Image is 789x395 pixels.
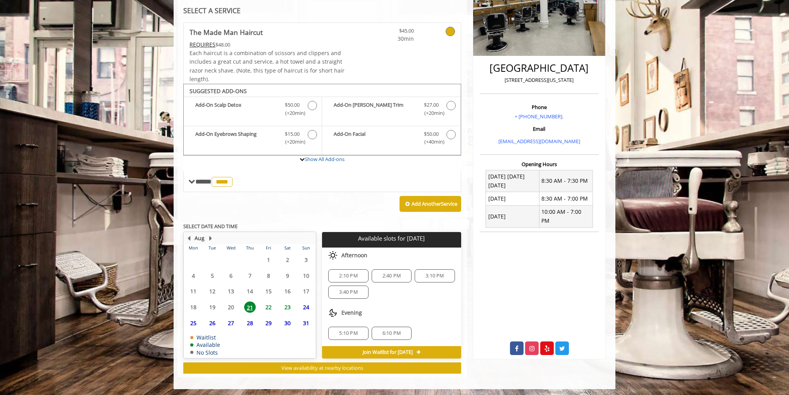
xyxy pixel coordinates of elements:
[183,223,238,230] b: SELECT DATE AND TIME
[341,310,362,316] span: Evening
[368,23,414,43] a: $45.00
[263,301,274,313] span: 22
[222,315,240,331] td: Select day27
[424,130,439,138] span: $50.00
[363,349,413,355] span: Join Waitlist for [DATE]
[297,315,316,331] td: Select day31
[372,327,412,340] div: 6:10 PM
[498,138,580,145] a: [EMAIL_ADDRESS][DOMAIN_NAME]
[188,101,318,119] label: Add-On Scalp Detox
[281,138,304,146] span: (+20min )
[282,301,293,313] span: 23
[186,234,192,243] button: Previous Month
[225,317,237,329] span: 27
[372,269,412,282] div: 2:40 PM
[189,40,345,49] div: $48.00
[240,244,259,252] th: Thu
[190,350,220,355] td: No Slots
[339,289,357,295] span: 3:40 PM
[183,362,461,374] button: View availability at nearby locations
[486,192,539,205] td: [DATE]
[184,244,203,252] th: Mon
[297,244,316,252] th: Sun
[539,170,593,192] td: 8:30 AM - 7:30 PM
[278,244,296,252] th: Sat
[188,130,318,148] label: Add-On Eyebrows Shaping
[259,299,278,315] td: Select day22
[259,244,278,252] th: Fri
[189,87,247,95] b: SUGGESTED ADD-ONS
[382,273,401,279] span: 2:40 PM
[189,27,263,38] b: The Made Man Haircut
[189,41,215,48] span: This service needs some Advance to be paid before we block your appointment
[334,130,416,146] b: Add-On Facial
[420,138,443,146] span: (+40min )
[305,156,345,163] a: Show All Add-ons
[195,234,205,243] button: Aug
[263,317,274,329] span: 29
[368,35,414,43] span: 30min
[281,364,363,371] span: View availability at nearby locations
[480,161,599,167] h3: Opening Hours
[482,76,597,84] p: [STREET_ADDRESS][US_STATE]
[326,130,457,148] label: Add-On Facial
[203,244,221,252] th: Tue
[203,315,221,331] td: Select day26
[328,269,368,282] div: 2:10 PM
[222,244,240,252] th: Wed
[240,299,259,315] td: Select day21
[326,101,457,119] label: Add-On Beard Trim
[424,101,439,109] span: $27.00
[328,308,338,317] img: evening slots
[328,327,368,340] div: 5:10 PM
[328,286,368,299] div: 3:40 PM
[412,200,457,207] b: Add Another Service
[285,130,300,138] span: $15.00
[278,315,296,331] td: Select day30
[240,315,259,331] td: Select day28
[415,269,455,282] div: 3:10 PM
[297,299,316,315] td: Select day24
[341,252,367,258] span: Afternoon
[207,234,214,243] button: Next Month
[189,49,345,83] span: Each haircut is a combination of scissors and clippers and includes a great cut and service, a ho...
[328,251,338,260] img: afternoon slots
[259,315,278,331] td: Select day29
[190,334,220,340] td: Waitlist
[195,101,277,117] b: Add-On Scalp Detox
[183,7,461,14] div: SELECT A SERVICE
[420,109,443,117] span: (+20min )
[244,301,256,313] span: 21
[539,192,593,205] td: 8:30 AM - 7:00 PM
[486,170,539,192] td: [DATE] [DATE] [DATE]
[183,84,461,156] div: The Made Man Haircut Add-onS
[482,126,597,132] h3: Email
[539,205,593,227] td: 10:00 AM - 7:00 PM
[515,113,563,120] a: + [PHONE_NUMBER].
[195,130,277,146] b: Add-On Eyebrows Shaping
[281,109,304,117] span: (+20min )
[300,301,312,313] span: 24
[285,101,300,109] span: $50.00
[300,317,312,329] span: 31
[282,317,293,329] span: 30
[482,62,597,74] h2: [GEOGRAPHIC_DATA]
[190,342,220,348] td: Available
[400,196,461,212] button: Add AnotherService
[278,299,296,315] td: Select day23
[426,273,444,279] span: 3:10 PM
[482,104,597,110] h3: Phone
[244,317,256,329] span: 28
[339,273,357,279] span: 2:10 PM
[486,205,539,227] td: [DATE]
[188,317,199,329] span: 25
[334,101,416,117] b: Add-On [PERSON_NAME] Trim
[325,235,458,242] p: Available slots for [DATE]
[339,330,357,336] span: 5:10 PM
[184,315,203,331] td: Select day25
[207,317,218,329] span: 26
[382,330,401,336] span: 6:10 PM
